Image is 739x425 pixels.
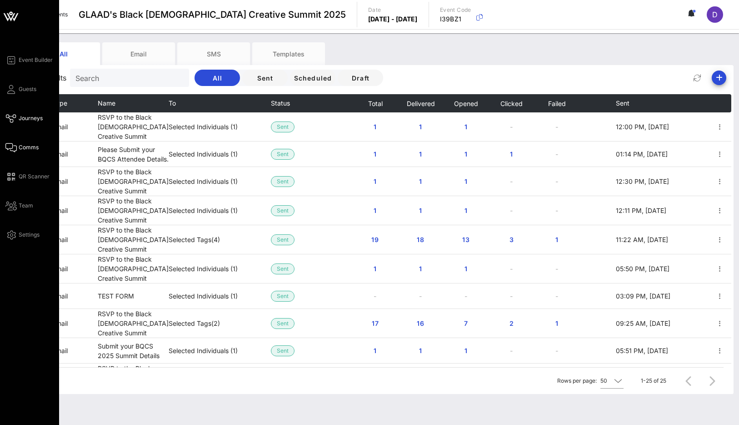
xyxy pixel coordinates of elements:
[549,319,564,327] span: 1
[252,42,325,65] div: Templates
[277,206,289,216] span: Sent
[242,70,288,86] button: Sent
[271,94,316,112] th: Status
[277,149,289,159] span: Sent
[360,343,389,359] button: 1
[19,114,43,122] span: Journeys
[277,235,289,245] span: Sent
[454,94,478,112] button: Opened
[98,225,169,254] td: RSVP to the Black [DEMOGRAPHIC_DATA] Creative Summit
[368,94,383,112] button: Total
[616,177,669,185] span: 12:30 PM, [DATE]
[557,368,624,394] div: Rows per page:
[98,309,169,338] td: RSVP to the Black [DEMOGRAPHIC_DATA] Creative Summit
[360,146,389,162] button: 1
[616,150,668,158] span: 01:14 PM, [DATE]
[443,94,489,112] th: Opened
[19,56,53,64] span: Event Builder
[413,319,428,327] span: 16
[542,232,571,248] button: 1
[98,167,169,196] td: RSVP to the Black [DEMOGRAPHIC_DATA] Creative Summit
[277,264,289,274] span: Sent
[459,347,473,354] span: 1
[368,207,382,214] span: 1
[277,177,289,187] span: Sent
[406,343,435,359] button: 1
[500,94,523,112] button: Clicked
[360,261,389,277] button: 1
[459,207,473,214] span: 1
[277,291,289,301] span: Sent
[98,283,169,309] td: TEST FORM
[641,377,666,385] div: 1-25 of 25
[451,261,480,277] button: 1
[413,123,428,131] span: 1
[360,202,389,219] button: 1
[19,202,33,210] span: Team
[202,74,233,82] span: All
[169,283,271,309] td: Selected Individuals (1)
[616,319,670,327] span: 09:25 AM, [DATE]
[293,74,332,82] span: Scheduled
[169,225,271,254] td: Selected Tags (4)
[169,338,271,364] td: Selected Individuals (1)
[360,315,389,332] button: 17
[451,119,480,135] button: 1
[360,232,389,248] button: 19
[338,70,383,86] button: Draft
[616,94,673,112] th: Sent
[5,55,53,66] a: Event Builder
[98,112,169,142] td: RSVP to the Black [DEMOGRAPHIC_DATA] Creative Summit
[440,5,471,15] p: Event Code
[98,94,169,112] th: Name
[459,177,473,185] span: 1
[616,265,669,273] span: 05:50 PM, [DATE]
[277,319,289,329] span: Sent
[52,364,98,393] td: email
[368,236,382,243] span: 19
[52,196,98,225] td: email
[52,254,98,283] td: email
[368,265,382,273] span: 1
[98,364,169,393] td: RSVP to the Black [DEMOGRAPHIC_DATA] Creative Summit
[451,202,480,219] button: 1
[413,207,428,214] span: 1
[98,196,169,225] td: RSVP to the Black [DEMOGRAPHIC_DATA] Creative Summit
[368,15,418,24] p: [DATE] - [DATE]
[548,100,566,107] span: Failed
[616,123,669,131] span: 12:00 PM, [DATE]
[368,319,382,327] span: 17
[534,94,579,112] th: Failed
[169,364,271,393] td: Selected Individuals (2)
[5,229,40,240] a: Settings
[52,167,98,196] td: email
[169,309,271,338] td: Selected Tags (2)
[413,177,428,185] span: 1
[98,254,169,283] td: RSVP to the Black [DEMOGRAPHIC_DATA] Creative Summit
[169,196,271,225] td: Selected Individuals (1)
[600,377,607,385] div: 50
[52,142,98,167] td: email
[500,100,523,107] span: Clicked
[368,100,383,107] span: Total
[548,94,566,112] button: Failed
[406,315,435,332] button: 16
[459,150,473,158] span: 1
[600,374,624,388] div: 50Rows per page:
[169,99,176,107] span: To
[406,232,435,248] button: 18
[52,94,98,112] th: Type
[406,100,435,107] span: Delivered
[52,99,67,107] span: Type
[19,85,36,93] span: Guests
[451,315,480,332] button: 7
[616,292,670,300] span: 03:09 PM, [DATE]
[406,202,435,219] button: 1
[177,42,250,65] div: SMS
[368,150,382,158] span: 1
[169,167,271,196] td: Selected Individuals (1)
[52,112,98,142] td: email
[52,338,98,364] td: email
[290,70,335,86] button: Scheduled
[169,94,271,112] th: To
